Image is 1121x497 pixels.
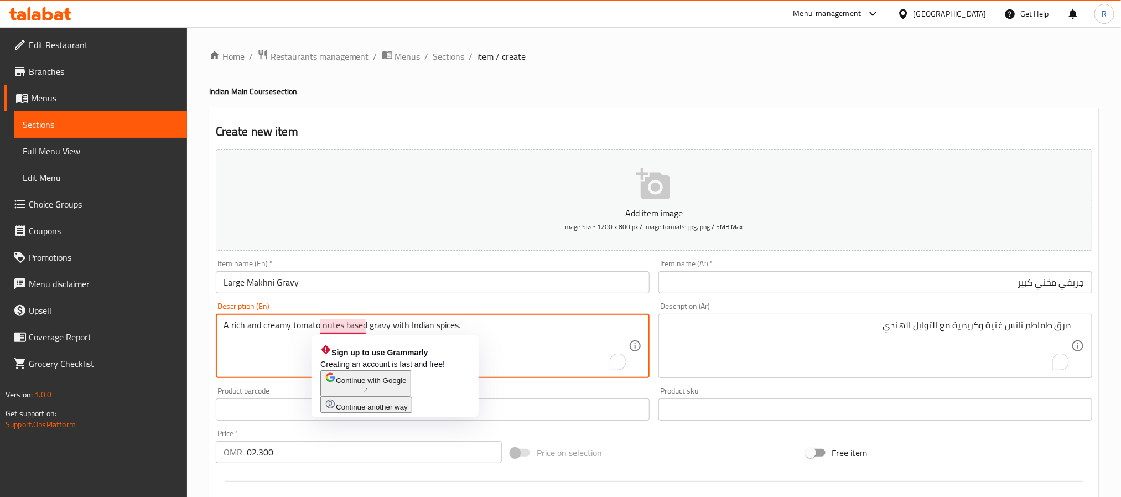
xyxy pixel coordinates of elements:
input: Please enter price [247,441,502,463]
span: Version: [6,387,33,402]
span: Sections [23,118,178,131]
span: Restaurants management [271,50,369,63]
span: Coupons [29,224,178,237]
button: Add item imageImage Size: 1200 x 800 px / Image formats: jpg, png / 5MB Max. [216,149,1092,251]
a: Restaurants management [257,49,369,64]
input: Please enter product barcode [216,398,650,421]
a: Coupons [4,218,187,244]
a: Edit Restaurant [4,32,187,58]
a: Promotions [4,244,187,271]
a: Grocery Checklist [4,350,187,377]
h4: Indian Main Course section [209,86,1099,97]
a: Menu disclaimer [4,271,187,297]
p: OMR [224,446,242,459]
li: / [469,50,473,63]
li: / [373,50,377,63]
span: Choice Groups [29,198,178,211]
input: Please enter product sku [658,398,1092,421]
a: Full Menu View [14,138,187,164]
span: item / create [478,50,526,63]
span: Image Size: 1200 x 800 px / Image formats: jpg, png / 5MB Max. [563,220,744,233]
p: Add item image [233,206,1075,220]
a: Menus [4,85,187,111]
span: Get support on: [6,406,56,421]
span: Menus [395,50,421,63]
li: / [425,50,429,63]
a: Home [209,50,245,63]
span: Edit Restaurant [29,38,178,51]
input: Enter name En [216,271,650,293]
span: Menu disclaimer [29,277,178,291]
nav: breadcrumb [209,49,1099,64]
span: Grocery Checklist [29,357,178,370]
a: Sections [433,50,465,63]
div: Menu-management [793,7,861,20]
a: Choice Groups [4,191,187,218]
a: Edit Menu [14,164,187,191]
span: R [1102,8,1107,20]
span: Full Menu View [23,144,178,158]
textarea: To enrich screen reader interactions, please activate Accessibility in Grammarly extension settings [224,320,629,372]
span: 1.0.0 [34,387,51,402]
span: Upsell [29,304,178,317]
h2: Create new item [216,123,1092,140]
div: [GEOGRAPHIC_DATA] [914,8,987,20]
a: Sections [14,111,187,138]
span: Promotions [29,251,178,264]
span: Coverage Report [29,330,178,344]
a: Menus [382,49,421,64]
span: Free item [832,446,868,459]
li: / [249,50,253,63]
span: Menus [31,91,178,105]
input: Enter name Ar [658,271,1092,293]
a: Coverage Report [4,324,187,350]
textarea: To enrich screen reader interactions, please activate Accessibility in Grammarly extension settings [666,320,1071,372]
a: Support.OpsPlatform [6,417,76,432]
span: Branches [29,65,178,78]
a: Branches [4,58,187,85]
span: Price on selection [537,446,602,459]
a: Upsell [4,297,187,324]
span: Edit Menu [23,171,178,184]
